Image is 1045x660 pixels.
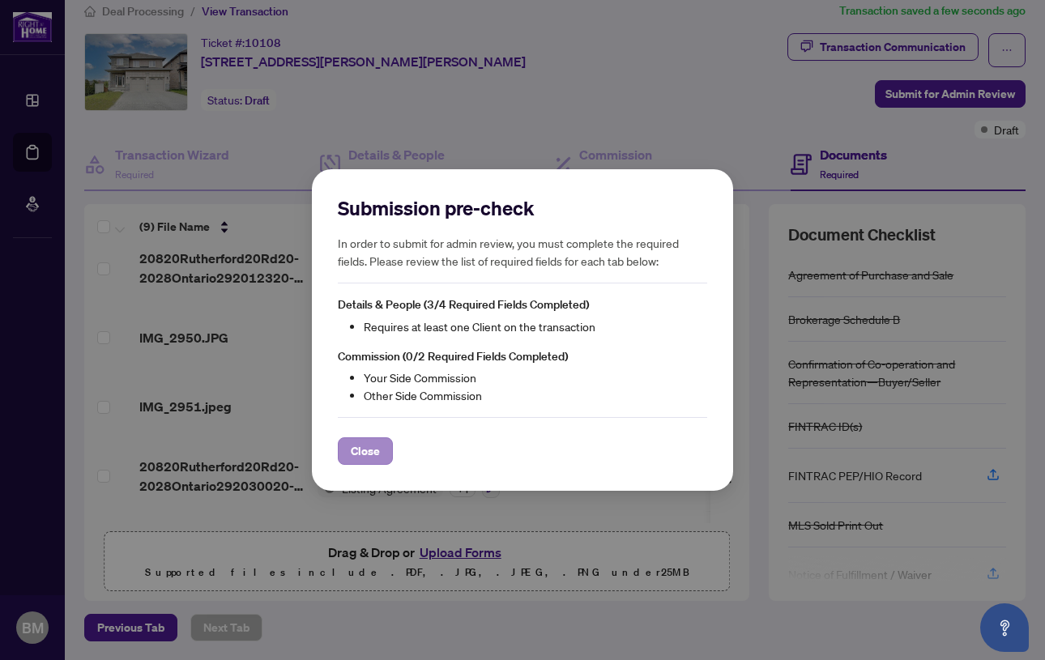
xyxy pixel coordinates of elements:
button: Close [338,437,393,465]
h2: Submission pre-check [338,195,707,221]
span: Commission (0/2 Required Fields Completed) [338,349,568,364]
li: Requires at least one Client on the transaction [364,317,707,335]
h5: In order to submit for admin review, you must complete the required fields. Please review the lis... [338,234,707,270]
li: Your Side Commission [364,368,707,386]
button: Open asap [980,603,1029,652]
span: Details & People (3/4 Required Fields Completed) [338,297,589,312]
li: Other Side Commission [364,386,707,404]
span: Close [351,438,380,464]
